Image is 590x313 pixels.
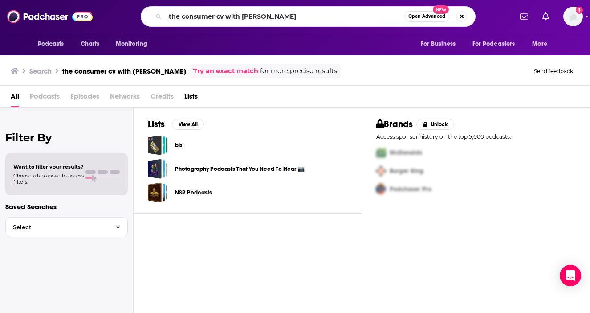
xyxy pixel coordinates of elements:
button: open menu [415,36,467,53]
a: NSR Podcasts [148,182,168,202]
button: Show profile menu [563,7,583,26]
span: Want to filter your results? [13,164,84,170]
button: Select [5,217,128,237]
h2: Brands [376,119,413,130]
span: Podcasts [38,38,64,50]
button: Open AdvancedNew [404,11,449,22]
h2: Filter By [5,131,128,144]
span: Credits [151,89,174,107]
span: Charts [81,38,100,50]
span: Monitoring [116,38,147,50]
span: Burger King [390,167,423,175]
div: Search podcasts, credits, & more... [141,6,476,27]
span: New [433,5,449,14]
a: biz [148,135,168,155]
span: for more precise results [260,66,337,76]
button: open menu [526,36,558,53]
a: All [11,89,19,107]
span: For Podcasters [472,38,515,50]
img: Third Pro Logo [373,180,390,198]
button: Send feedback [531,67,576,75]
a: NSR Podcasts [175,188,212,198]
span: Select [6,224,109,230]
h2: Lists [148,119,165,130]
input: Search podcasts, credits, & more... [165,9,404,24]
a: ListsView All [148,119,204,130]
p: Saved Searches [5,202,128,211]
a: Photography Podcasts That You Need To Hear 📷 [175,164,305,174]
button: Unlock [416,119,454,130]
span: Logged in as jwong [563,7,583,26]
span: Open Advanced [408,14,445,19]
p: Access sponsor history on the top 5,000 podcasts. [376,133,576,140]
a: Show notifications dropdown [539,9,553,24]
a: biz [175,140,182,150]
button: open menu [467,36,528,53]
span: Episodes [70,89,99,107]
span: Podchaser Pro [390,185,431,193]
span: Podcasts [30,89,60,107]
a: Photography Podcasts That You Need To Hear 📷 [148,159,168,179]
a: Charts [75,36,105,53]
span: Networks [110,89,140,107]
button: View All [172,119,204,130]
button: open menu [110,36,159,53]
img: Second Pro Logo [373,162,390,180]
div: Open Intercom Messenger [560,265,581,286]
a: Try an exact match [193,66,258,76]
button: open menu [32,36,76,53]
h3: Search [29,67,52,75]
span: Choose a tab above to access filters. [13,173,84,185]
a: Show notifications dropdown [517,9,532,24]
span: For Business [421,38,456,50]
img: Podchaser - Follow, Share and Rate Podcasts [7,8,93,25]
svg: Add a profile image [576,7,583,14]
img: User Profile [563,7,583,26]
span: More [532,38,547,50]
a: Lists [184,89,198,107]
span: McDonalds [390,149,422,156]
h3: the consumer cv with [PERSON_NAME] [62,67,186,75]
img: First Pro Logo [373,144,390,162]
